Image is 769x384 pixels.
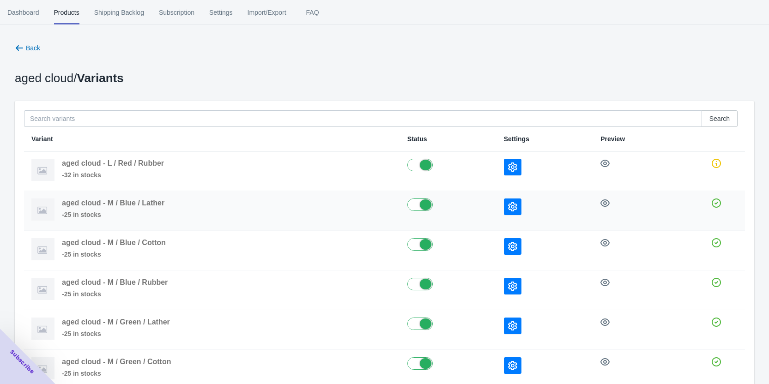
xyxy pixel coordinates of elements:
[62,289,168,299] span: -25 in stocks
[94,0,144,24] span: Shipping Backlog
[31,318,54,340] img: imgnotfound.png
[62,318,170,326] span: aged cloud - M / Green / Lather
[77,71,123,85] span: Variants
[31,135,53,143] span: Variant
[8,348,36,376] span: Subscribe
[62,250,166,259] span: -25 in stocks
[159,0,194,24] span: Subscription
[62,239,166,246] span: aged cloud - M / Blue / Cotton
[62,199,164,207] span: aged cloud - M / Blue / Lather
[702,110,738,127] button: Search
[62,170,164,180] span: -32 in stocks
[62,210,164,219] span: -25 in stocks
[7,0,39,24] span: Dashboard
[62,329,170,338] span: -25 in stocks
[54,0,79,24] span: Products
[301,0,324,24] span: FAQ
[31,159,54,181] img: imgnotfound.png
[62,358,171,366] span: aged cloud - M / Green / Cotton
[209,0,233,24] span: Settings
[26,44,40,52] span: Back
[504,135,529,143] span: Settings
[31,278,54,300] img: imgnotfound.png
[62,159,164,167] span: aged cloud - L / Red / Rubber
[11,40,44,56] button: Back
[248,0,286,24] span: Import/Export
[24,110,702,127] input: Search variants
[62,369,171,378] span: -25 in stocks
[407,135,427,143] span: Status
[600,135,625,143] span: Preview
[31,198,54,221] img: imgnotfound.png
[709,115,730,122] span: Search
[31,238,54,260] img: imgnotfound.png
[15,73,124,83] p: aged cloud /
[62,278,168,286] span: aged cloud - M / Blue / Rubber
